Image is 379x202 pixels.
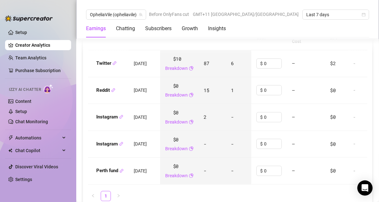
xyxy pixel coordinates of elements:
[231,60,234,66] span: 6
[119,169,124,173] span: link
[96,168,124,173] strong: Perth fund
[204,87,209,93] span: 15
[165,145,188,152] a: Breakdown
[145,25,172,32] div: Subscribers
[264,85,281,95] input: Enter cost
[193,10,299,19] span: GMT+11 [GEOGRAPHIC_DATA]/[GEOGRAPHIC_DATA]
[292,25,315,44] span: Fan Acquisition Cost
[112,61,117,66] button: Copy Link
[134,115,147,120] span: [DATE]
[204,141,206,147] span: -
[15,99,31,104] a: Content
[264,112,281,122] input: Enter cost
[231,114,234,120] span: -
[119,168,124,173] button: Copy Link
[119,142,123,146] button: Copy Link
[96,141,123,147] strong: Instagram
[15,65,66,76] a: Purchase Subscription
[292,114,295,120] span: —
[204,114,206,120] span: 2
[15,109,27,114] a: Setup
[5,15,53,22] img: logo-BBDzfeDw.svg
[182,25,198,32] div: Growth
[330,141,335,147] span: $0
[96,60,117,66] strong: Twitter
[15,55,46,60] a: Team Analytics
[96,87,115,93] strong: Reddit
[292,87,295,93] span: —
[117,194,120,198] span: right
[292,167,295,174] span: —
[173,136,179,144] span: $0
[15,177,32,182] a: Settings
[165,65,188,72] a: Breakdown
[165,172,188,179] a: Breakdown
[204,167,206,174] span: -
[189,118,193,125] span: pie-chart
[15,164,58,169] a: Discover Viral Videos
[189,145,193,152] span: pie-chart
[111,88,115,93] button: Copy Link
[208,25,226,32] div: Insights
[165,91,188,98] a: Breakdown
[330,114,335,120] span: $0
[101,191,111,201] a: 1
[189,91,193,98] span: pie-chart
[134,141,147,146] span: [DATE]
[113,191,124,201] button: right
[90,10,142,19] span: OpheliaVile (opheliavile)
[204,60,209,66] span: 87
[231,87,234,93] span: 1
[91,194,95,198] span: left
[9,87,41,93] span: Izzy AI Chatter
[15,145,60,156] span: Chat Copilot
[173,82,179,90] span: $0
[330,28,338,40] span: Avg LTV
[139,13,143,17] span: team
[15,133,60,143] span: Automations
[116,25,135,32] div: Chatting
[264,59,281,68] input: Enter cost
[44,84,53,93] img: AI Chatter
[15,119,48,124] a: Chat Monitoring
[112,61,117,65] span: link
[357,180,373,196] div: Open Intercom Messenger
[264,139,281,149] input: Enter cost
[292,141,295,147] span: —
[88,191,98,201] li: Previous Page
[231,167,234,174] span: -
[173,109,179,117] span: $0
[292,60,295,66] span: —
[86,25,106,32] div: Earnings
[119,115,123,119] button: Copy Link
[119,142,123,146] span: link
[134,61,147,66] span: [DATE]
[362,13,366,17] span: calendar
[149,10,189,19] span: Before OnlyFans cut
[189,65,193,72] span: pie-chart
[189,172,193,179] span: pie-chart
[111,88,115,92] span: link
[8,148,12,153] img: Chat Copilot
[113,191,124,201] li: Next Page
[15,40,66,50] a: Creator Analytics
[330,60,335,66] span: $2
[330,167,335,174] span: $0
[173,163,179,170] span: $0
[134,168,147,173] span: [DATE]
[173,55,181,63] span: $10
[96,114,123,120] strong: Instagram
[8,135,13,140] span: thunderbolt
[15,30,27,35] a: Setup
[264,166,281,176] input: Enter cost
[88,191,98,201] button: left
[330,87,335,93] span: $0
[165,118,188,125] a: Breakdown
[306,10,365,19] span: Last 7 days
[134,88,147,93] span: [DATE]
[231,141,234,147] span: -
[119,115,123,119] span: link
